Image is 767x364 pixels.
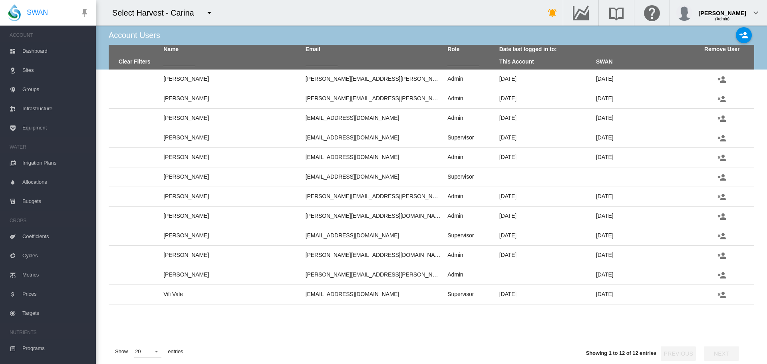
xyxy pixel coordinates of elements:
td: [PERSON_NAME][EMAIL_ADDRESS][DOMAIN_NAME] [302,207,445,226]
td: Admin [444,109,496,128]
td: Admin [444,246,496,265]
md-icon: icon-account-remove [717,192,727,202]
tr: [PERSON_NAME] [EMAIL_ADDRESS][DOMAIN_NAME] Supervisor [DATE] [DATE] Remove user from this account [109,226,754,246]
td: [DATE] [593,265,690,284]
td: [DATE] [593,148,690,167]
tr: [PERSON_NAME] [EMAIL_ADDRESS][DOMAIN_NAME] Supervisor [DATE] [DATE] Remove user from this account [109,128,754,148]
td: [DATE] [496,89,593,108]
span: Irrigation Plans [22,153,89,173]
md-icon: icon-pin [80,8,89,18]
md-icon: icon-account-remove [717,114,727,123]
tr: Vili Vale [EMAIL_ADDRESS][DOMAIN_NAME] Supervisor [DATE] [DATE] Remove user from this account [109,285,754,304]
td: [PERSON_NAME] [160,187,302,206]
span: CROPS [10,214,89,227]
span: NUTRIENTS [10,326,89,339]
td: [EMAIL_ADDRESS][DOMAIN_NAME] [302,167,445,187]
td: Supervisor [444,128,496,147]
md-icon: icon-account-remove [717,94,727,104]
span: Allocations [22,173,89,192]
td: [DATE] [496,285,593,304]
span: Infrastructure [22,99,89,118]
tr: [PERSON_NAME] [PERSON_NAME][EMAIL_ADDRESS][DOMAIN_NAME] Admin [DATE] [DATE] Remove user from this... [109,207,754,226]
td: [PERSON_NAME] [160,109,302,128]
td: Admin [444,148,496,167]
span: (Admin) [715,17,729,21]
a: This Account [499,58,534,65]
span: Metrics [22,265,89,284]
td: [DATE] [593,187,690,206]
td: [EMAIL_ADDRESS][DOMAIN_NAME] [302,226,445,245]
md-icon: icon-menu-down [205,8,214,18]
span: Show [112,345,131,358]
button: Remove user from this account [704,170,739,184]
tr: [PERSON_NAME] [PERSON_NAME][EMAIL_ADDRESS][PERSON_NAME][DOMAIN_NAME] Admin [DATE] [DATE] Remove u... [109,89,754,109]
md-icon: Go to the Data Hub [571,8,590,18]
a: SWAN [596,58,613,65]
td: [EMAIL_ADDRESS][DOMAIN_NAME] [302,128,445,147]
md-icon: icon-account-remove [717,153,727,163]
td: [DATE] [496,128,593,147]
md-icon: icon-account-remove [717,231,727,241]
md-icon: icon-account-remove [717,133,727,143]
md-icon: icon-chevron-down [751,8,761,18]
md-icon: Click here for help [642,8,662,18]
td: Admin [444,265,496,284]
span: Budgets [22,192,89,211]
td: Supervisor [444,167,496,187]
td: [DATE] [496,109,593,128]
md-icon: icon-account-remove [717,251,727,261]
tr: [PERSON_NAME] [EMAIL_ADDRESS][DOMAIN_NAME] Admin [DATE] [DATE] Remove user from this account [109,148,754,167]
div: Account Users [109,30,160,41]
td: [EMAIL_ADDRESS][DOMAIN_NAME] [302,109,445,128]
span: Groups [22,80,89,99]
tr: [PERSON_NAME] [EMAIL_ADDRESS][DOMAIN_NAME] Admin [DATE] [DATE] Remove user from this account [109,109,754,128]
td: [PERSON_NAME] [160,207,302,226]
span: entries [165,345,186,358]
td: [DATE] [496,226,593,245]
td: [PERSON_NAME][EMAIL_ADDRESS][PERSON_NAME][DOMAIN_NAME] [302,265,445,284]
td: [DATE] [593,246,690,265]
button: Remove user from this account [704,150,739,165]
tr: [PERSON_NAME] [PERSON_NAME][EMAIL_ADDRESS][PERSON_NAME][DOMAIN_NAME] Admin [DATE] [DATE] Remove u... [109,70,754,89]
td: [PERSON_NAME][EMAIL_ADDRESS][PERSON_NAME][DOMAIN_NAME] [302,187,445,206]
td: [DATE] [496,207,593,226]
td: [DATE] [593,207,690,226]
md-icon: icon-account-remove [717,75,727,84]
span: Prices [22,284,89,304]
td: [PERSON_NAME] [160,265,302,284]
td: [DATE] [593,226,690,245]
button: Remove user from this account [704,131,739,145]
img: profile.jpg [676,5,692,21]
td: [DATE] [593,128,690,147]
button: Remove user from this account [704,91,739,106]
td: [DATE] [496,187,593,206]
a: Role [447,46,459,52]
span: Showing 1 to 12 of 12 entries [586,350,656,356]
span: Dashboard [22,42,89,61]
td: Admin [444,207,496,226]
td: [DATE] [496,148,593,167]
td: [EMAIL_ADDRESS][DOMAIN_NAME] [302,285,445,304]
button: Remove user from this account [704,189,739,204]
th: Remove User [690,45,754,54]
button: Remove user from this account [704,209,739,223]
button: Previous [661,346,696,361]
td: [PERSON_NAME][EMAIL_ADDRESS][DOMAIN_NAME] [302,246,445,265]
md-icon: icon-bell-ring [548,8,557,18]
div: [PERSON_NAME] [699,6,746,14]
span: Coefficients [22,227,89,246]
md-icon: icon-account-remove [717,290,727,300]
span: Sites [22,61,89,80]
div: Select Harvest - Carina [112,7,201,18]
span: Programs [22,339,89,358]
md-icon: icon-account-remove [717,212,727,221]
span: Equipment [22,118,89,137]
td: [DATE] [593,70,690,89]
td: Supervisor [444,285,496,304]
button: Remove user from this account [704,287,739,302]
div: 20 [135,348,141,354]
md-icon: icon-account-plus [739,30,749,40]
button: icon-bell-ring [544,5,560,21]
button: Remove user from this account [704,72,739,86]
button: Add new user to this account [736,27,752,43]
